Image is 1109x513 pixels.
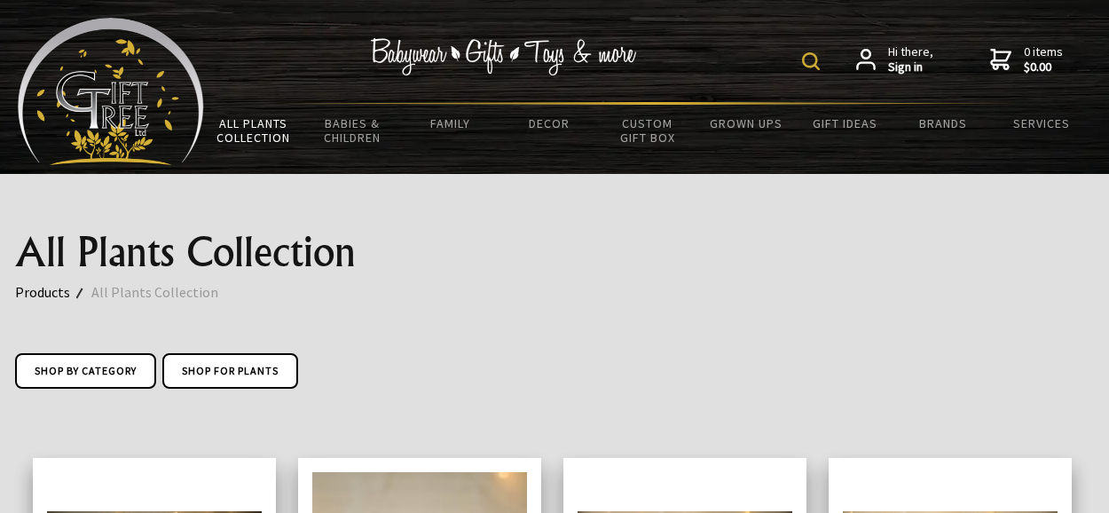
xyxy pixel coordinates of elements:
a: Brands [894,105,993,142]
a: Babies & Children [303,105,401,156]
img: Babywear - Gifts - Toys & more [370,38,636,75]
a: Gift Ideas [796,105,894,142]
a: Hi there,Sign in [856,44,933,75]
strong: Sign in [888,59,933,75]
a: Products [15,280,91,304]
h1: All Plants Collection [15,231,1094,273]
span: 0 items [1024,43,1063,75]
img: Babyware - Gifts - Toys and more... [18,18,204,165]
a: 0 items$0.00 [990,44,1063,75]
img: product search [802,52,820,70]
a: Services [993,105,1091,142]
a: Custom Gift Box [598,105,696,156]
a: Decor [499,105,598,142]
a: Family [401,105,499,142]
span: Hi there, [888,44,933,75]
a: Grown Ups [697,105,796,142]
a: All Plants Collection [204,105,303,156]
a: Shop for Plants [162,353,298,389]
a: Shop by Category [15,353,156,389]
strong: $0.00 [1024,59,1063,75]
a: All Plants Collection [91,280,240,304]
